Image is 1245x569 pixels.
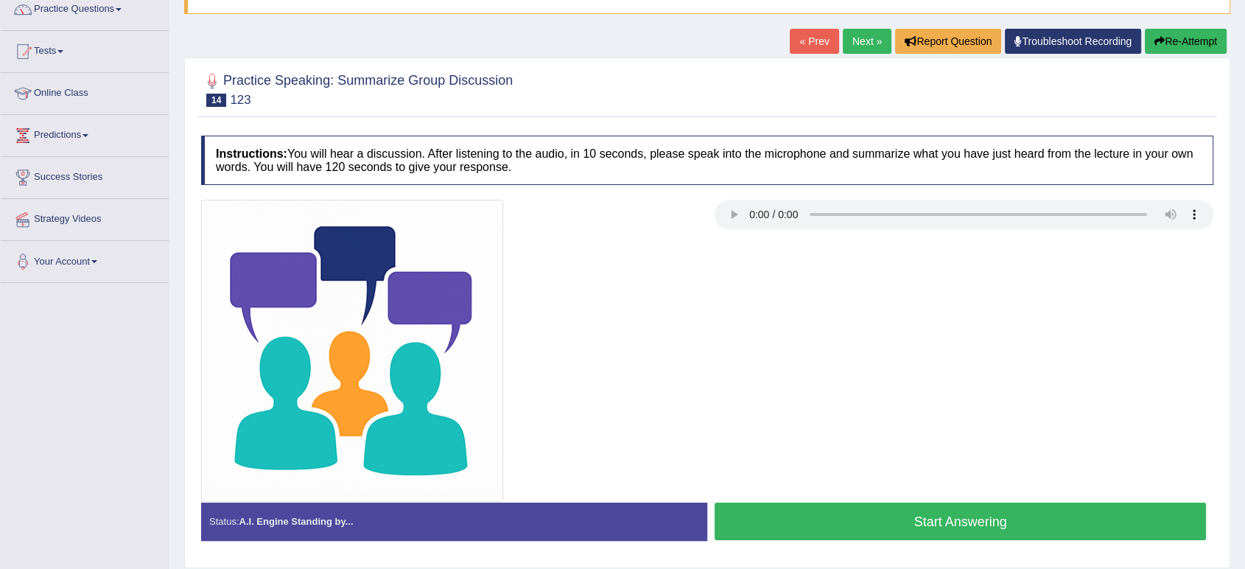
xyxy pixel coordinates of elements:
[1145,29,1227,54] button: Re-Attempt
[790,29,838,54] a: « Prev
[1,31,169,68] a: Tests
[1,199,169,236] a: Strategy Videos
[1,115,169,152] a: Predictions
[216,147,287,160] b: Instructions:
[239,516,353,527] strong: A.I. Engine Standing by...
[230,93,250,107] small: 123
[1,157,169,194] a: Success Stories
[1005,29,1141,54] a: Troubleshoot Recording
[715,503,1206,540] button: Start Answering
[843,29,891,54] a: Next »
[1,73,169,110] a: Online Class
[206,94,226,107] span: 14
[201,70,513,107] h2: Practice Speaking: Summarize Group Discussion
[1,241,169,278] a: Your Account
[895,29,1001,54] button: Report Question
[201,136,1213,185] h4: You will hear a discussion. After listening to the audio, in 10 seconds, please speak into the mi...
[201,503,707,540] div: Status:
